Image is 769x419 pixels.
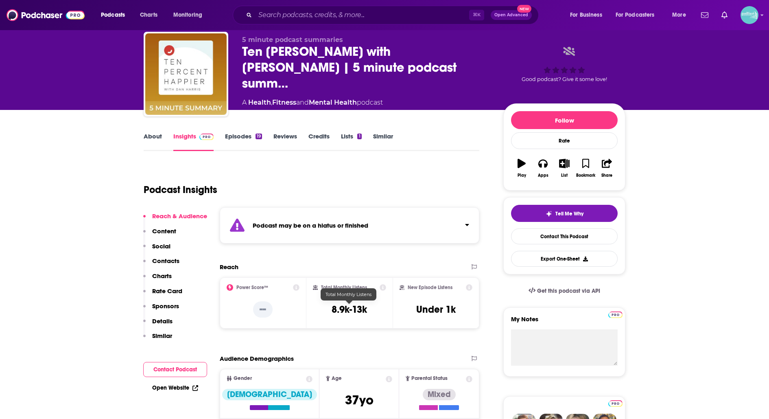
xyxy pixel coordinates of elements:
[503,36,625,93] div: Good podcast? Give it some love!
[220,207,479,244] section: Click to expand status details
[576,173,595,178] div: Bookmark
[469,10,484,20] span: ⌘ K
[357,134,361,139] div: 1
[173,9,202,21] span: Monitoring
[152,212,207,220] p: Reach & Audience
[234,376,252,381] span: Gender
[253,222,368,229] strong: Podcast may be on a hiatus or finished
[225,132,262,151] a: Episodes19
[143,212,207,227] button: Reach & Audience
[143,287,182,302] button: Rate Card
[152,257,179,265] p: Contacts
[152,287,182,295] p: Rate Card
[242,36,343,44] span: 5 minute podcast summaries
[494,13,528,17] span: Open Advanced
[152,332,172,340] p: Similar
[242,98,383,107] div: A podcast
[145,33,227,115] img: Ten Percent Happier with Dan Harris | 5 minute podcast summaries
[408,285,452,290] h2: New Episode Listens
[7,7,85,23] img: Podchaser - Follow, Share and Rate Podcasts
[273,132,297,151] a: Reviews
[220,355,294,362] h2: Audience Demographics
[248,99,271,106] a: Health
[698,8,712,22] a: Show notifications dropdown
[575,154,596,183] button: Bookmark
[610,9,666,22] button: open menu
[532,154,553,183] button: Apps
[511,132,618,149] div: Rate
[411,376,448,381] span: Parental Status
[144,184,217,196] h1: Podcast Insights
[517,5,532,13] span: New
[341,132,361,151] a: Lists1
[152,227,176,235] p: Content
[95,9,135,22] button: open menu
[168,9,213,22] button: open menu
[546,211,552,217] img: tell me why sparkle
[522,281,607,301] a: Get this podcast via API
[296,99,309,106] span: and
[143,302,179,317] button: Sponsors
[570,9,602,21] span: For Business
[240,6,546,24] div: Search podcasts, credits, & more...
[423,389,456,400] div: Mixed
[135,9,162,22] a: Charts
[608,399,623,407] a: Pro website
[491,10,532,20] button: Open AdvancedNew
[596,154,618,183] button: Share
[564,9,612,22] button: open menu
[143,317,173,332] button: Details
[741,6,758,24] button: Show profile menu
[608,400,623,407] img: Podchaser Pro
[511,205,618,222] button: tell me why sparkleTell Me Why
[140,9,157,21] span: Charts
[222,389,317,400] div: [DEMOGRAPHIC_DATA]
[554,154,575,183] button: List
[608,312,623,318] img: Podchaser Pro
[616,9,655,21] span: For Podcasters
[143,272,172,287] button: Charts
[522,76,607,82] span: Good podcast? Give it some love!
[272,99,296,106] a: Fitness
[253,301,273,318] p: --
[332,303,367,316] h3: 8.9k-13k
[326,292,371,297] span: Total Monthly Listens
[511,251,618,267] button: Export One-Sheet
[271,99,272,106] span: ,
[309,99,357,106] a: Mental Health
[511,154,532,183] button: Play
[511,111,618,129] button: Follow
[152,272,172,280] p: Charts
[152,242,170,250] p: Social
[143,227,176,242] button: Content
[143,362,207,377] button: Contact Podcast
[601,173,612,178] div: Share
[255,9,469,22] input: Search podcasts, credits, & more...
[144,132,162,151] a: About
[608,310,623,318] a: Pro website
[256,134,262,139] div: 19
[416,303,456,316] h3: Under 1k
[741,6,758,24] img: User Profile
[511,228,618,244] a: Contact This Podcast
[518,173,526,178] div: Play
[101,9,125,21] span: Podcasts
[143,332,172,347] button: Similar
[143,257,179,272] button: Contacts
[236,285,268,290] h2: Power Score™
[152,384,198,391] a: Open Website
[555,211,583,217] span: Tell Me Why
[373,132,393,151] a: Similar
[199,134,214,140] img: Podchaser Pro
[332,376,342,381] span: Age
[143,242,170,257] button: Social
[220,263,238,271] h2: Reach
[173,132,214,151] a: InsightsPodchaser Pro
[152,302,179,310] p: Sponsors
[537,287,600,294] span: Get this podcast via API
[321,285,367,290] h2: Total Monthly Listens
[538,173,548,178] div: Apps
[308,132,330,151] a: Credits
